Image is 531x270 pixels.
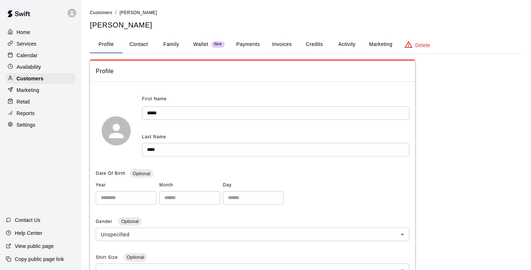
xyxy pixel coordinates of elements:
[6,96,75,107] a: Retail
[142,93,167,105] span: First Name
[17,110,35,117] p: Reports
[17,63,41,71] p: Availability
[17,29,30,36] p: Home
[17,87,39,94] p: Marketing
[6,38,75,49] a: Services
[15,216,40,224] p: Contact Us
[363,36,398,53] button: Marketing
[15,229,42,237] p: Help Center
[124,254,147,260] span: Optional
[223,180,284,191] span: Day
[17,40,36,47] p: Services
[90,36,522,53] div: basic tabs example
[159,180,220,191] span: Month
[90,20,522,30] h5: [PERSON_NAME]
[122,36,155,53] button: Contact
[96,255,120,260] span: Shirt Size
[15,256,64,263] p: Copy public page link
[90,9,112,15] a: Customers
[17,121,35,128] p: Settings
[6,108,75,119] a: Reports
[17,52,38,59] p: Calendar
[6,85,75,96] a: Marketing
[96,180,156,191] span: Year
[96,228,409,241] div: Unspecified
[118,219,141,224] span: Optional
[6,119,75,130] a: Settings
[6,50,75,61] a: Calendar
[298,36,331,53] button: Credits
[17,98,30,105] p: Retail
[155,36,187,53] button: Family
[415,42,430,49] p: Delete
[265,36,298,53] button: Invoices
[90,36,122,53] button: Profile
[6,73,75,84] a: Customers
[15,242,54,250] p: View public page
[17,75,43,82] p: Customers
[331,36,363,53] button: Activity
[130,171,153,176] span: Optional
[90,10,112,15] span: Customers
[6,62,75,72] a: Availability
[142,134,166,139] span: Last Name
[120,10,157,15] span: [PERSON_NAME]
[193,41,208,48] p: Wallet
[90,9,522,17] nav: breadcrumb
[6,27,75,38] a: Home
[96,171,125,176] span: Date Of Birth
[115,9,117,16] li: /
[96,219,114,224] span: Gender
[230,36,265,53] button: Payments
[96,67,409,76] span: Profile
[211,42,225,47] span: New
